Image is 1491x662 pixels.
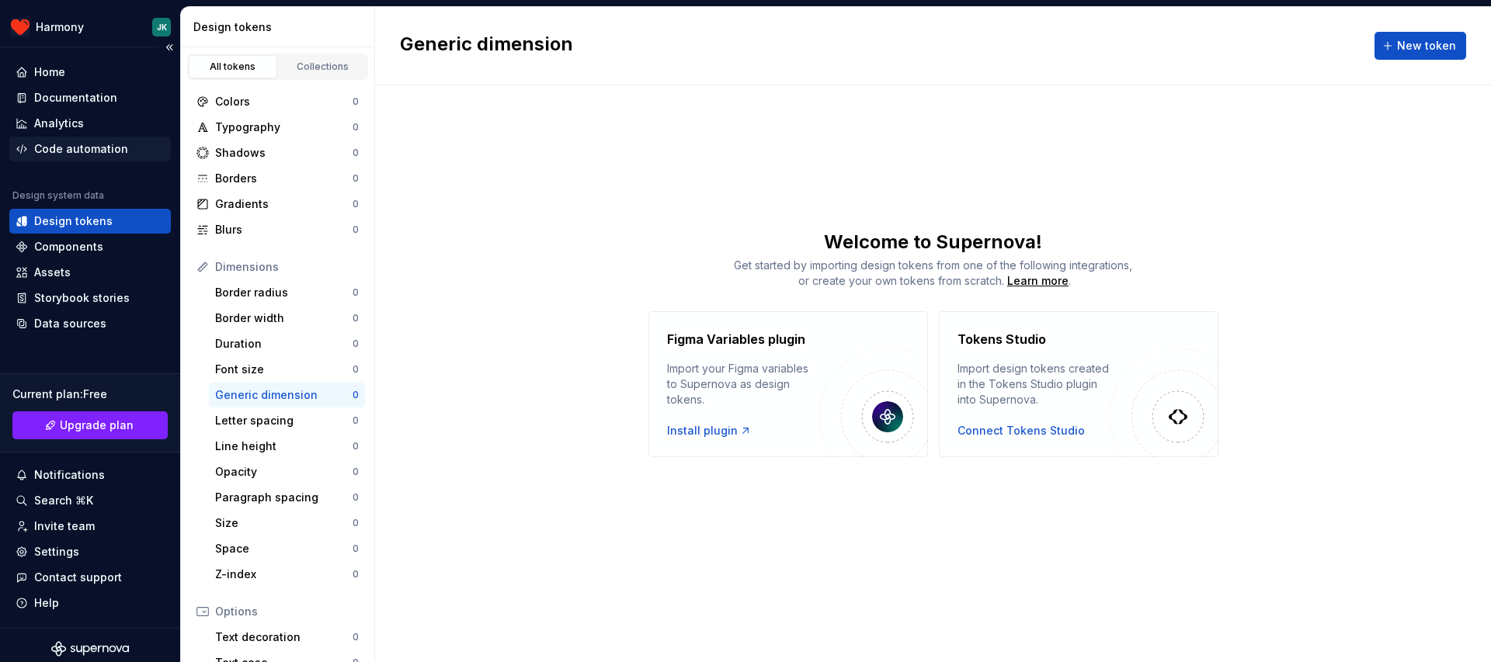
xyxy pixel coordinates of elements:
[215,629,353,645] div: Text decoration
[215,604,359,619] div: Options
[34,518,95,534] div: Invite team
[353,568,359,581] div: 0
[209,511,365,535] a: Size0
[60,418,134,433] span: Upgrade plan
[209,383,365,407] a: Generic dimension0
[34,239,103,255] div: Components
[34,213,113,229] div: Design tokens
[190,140,365,165] a: Shadows0
[400,32,573,60] h2: Generic dimension
[353,338,359,350] div: 0
[190,192,365,217] a: Gradients0
[9,209,171,234] a: Design tokens
[215,222,353,237] div: Blurs
[215,567,353,582] div: Z-index
[12,189,104,202] div: Design system data
[215,541,353,556] div: Space
[958,423,1085,438] button: Connect Tokens Studio
[9,260,171,285] a: Assets
[9,539,171,564] a: Settings
[353,121,359,133] div: 0
[353,312,359,324] div: 0
[9,111,171,136] a: Analytics
[215,285,353,300] div: Border radius
[9,311,171,336] a: Data sources
[34,116,84,131] div: Analytics
[9,591,171,615] button: Help
[375,230,1491,255] div: Welcome to Supernova!
[215,94,353,109] div: Colors
[51,641,129,657] svg: Supernova Logo
[1375,32,1466,60] button: New token
[734,258,1132,287] span: Get started by importing design tokens from one of the following integrations, or create your own...
[353,198,359,210] div: 0
[193,19,368,35] div: Design tokens
[36,19,84,35] div: Harmony
[353,286,359,299] div: 0
[190,115,365,140] a: Typography0
[34,265,71,280] div: Assets
[353,95,359,108] div: 0
[209,357,365,382] a: Font size0
[353,517,359,529] div: 0
[353,363,359,376] div: 0
[958,361,1110,407] div: Import design tokens created in the Tokens Studio plugin into Supernova.
[209,625,365,650] a: Text decoration0
[209,331,365,356] a: Duration0
[215,515,353,531] div: Size
[9,85,171,110] a: Documentation
[215,387,353,403] div: Generic dimension
[190,217,365,242] a: Blurs0
[284,61,362,73] div: Collections
[157,21,167,33] div: JK
[215,362,353,377] div: Font size
[958,330,1046,348] h4: Tokens Studio
[34,570,122,585] div: Contact support
[353,466,359,478] div: 0
[215,413,353,428] div: Letter spacing
[215,196,353,212] div: Gradients
[12,386,168,402] div: Current plan : Free
[9,514,171,539] a: Invite team
[215,336,353,352] div: Duration
[215,438,353,454] div: Line height
[215,310,353,326] div: Border width
[667,423,752,438] a: Install plugin
[353,172,359,185] div: 0
[353,542,359,555] div: 0
[34,467,105,483] div: Notifications
[209,562,365,587] a: Z-index0
[12,411,168,439] button: Upgrade plan
[215,464,353,480] div: Opacity
[34,595,59,611] div: Help
[9,60,171,85] a: Home
[1397,38,1456,54] span: New token
[215,171,353,186] div: Borders
[190,89,365,114] a: Colors0
[194,61,272,73] div: All tokens
[3,10,177,43] button: HarmonyJK
[209,306,365,331] a: Border width0
[209,536,365,561] a: Space0
[9,565,171,590] button: Contact support
[353,631,359,643] div: 0
[353,224,359,236] div: 0
[353,147,359,159] div: 0
[190,166,365,191] a: Borders0
[9,286,171,310] a: Storybook stories
[209,408,365,433] a: Letter spacing0
[353,414,359,427] div: 0
[209,459,365,484] a: Opacity0
[353,440,359,452] div: 0
[215,259,359,275] div: Dimensions
[158,36,180,58] button: Collapse sidebar
[1007,273,1069,289] a: Learn more
[11,18,30,36] img: 41dd58b4-cf0d-4748-b605-c484c7e167c9.png
[667,330,805,348] h4: Figma Variables plugin
[215,490,353,505] div: Paragraph spacing
[34,90,117,106] div: Documentation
